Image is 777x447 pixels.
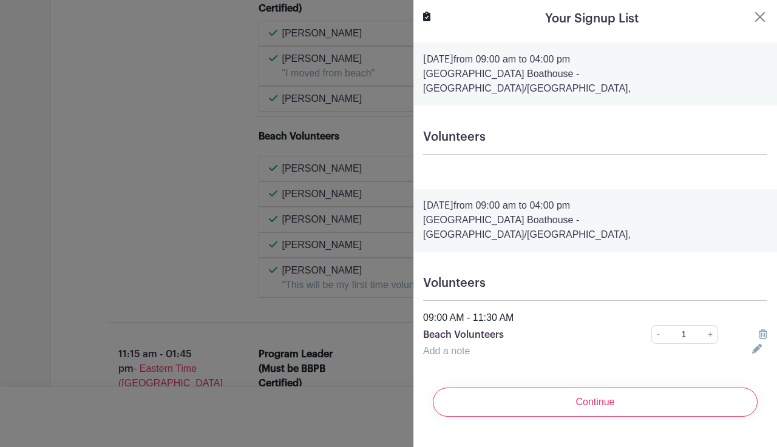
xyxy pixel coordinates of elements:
[651,325,665,344] a: -
[433,388,758,417] input: Continue
[423,130,767,144] h5: Volunteers
[423,213,767,242] p: [GEOGRAPHIC_DATA] Boathouse - [GEOGRAPHIC_DATA]/[GEOGRAPHIC_DATA],
[753,10,767,24] button: Close
[423,276,767,291] h5: Volunteers
[423,201,453,210] strong: [DATE]
[416,311,775,325] div: 09:00 AM - 11:30 AM
[423,328,618,342] p: Beach Volunteers
[423,346,470,356] a: Add a note
[423,55,453,64] strong: [DATE]
[423,67,767,96] p: [GEOGRAPHIC_DATA] Boathouse - [GEOGRAPHIC_DATA]/[GEOGRAPHIC_DATA],
[423,198,767,213] p: from 09:00 am to 04:00 pm
[703,325,718,344] a: +
[545,10,639,28] h5: Your Signup List
[423,52,767,67] p: from 09:00 am to 04:00 pm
